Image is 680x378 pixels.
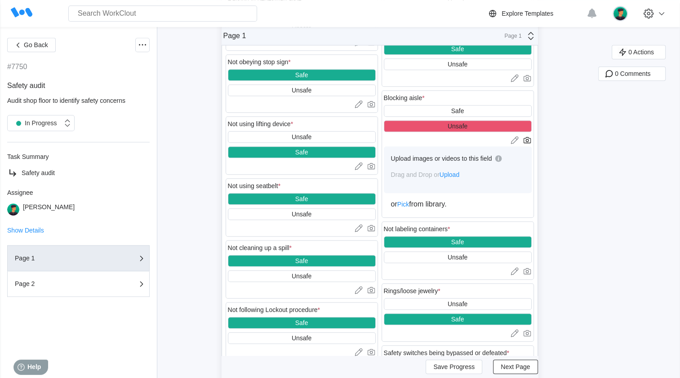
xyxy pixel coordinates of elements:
[499,33,522,39] div: Page 1
[615,70,650,77] span: 0 Comments
[7,271,150,297] button: Page 2
[448,254,467,261] div: Unsafe
[448,61,467,68] div: Unsafe
[292,273,311,280] div: Unsafe
[391,155,492,162] div: Upload images or videos to this field
[292,87,311,94] div: Unsafe
[68,5,257,22] input: Search WorkClout
[598,66,666,81] button: 0 Comments
[501,364,530,370] span: Next Page
[384,349,509,356] div: Safety switches being bypassed or defeated
[391,200,524,208] div: or from library.
[295,149,308,156] div: Safe
[628,49,654,55] span: 0 Actions
[391,171,460,178] span: Drag and Drop or
[15,255,105,261] div: Page 1
[384,94,425,101] div: Blocking aisle
[7,203,19,215] img: user.png
[397,201,409,208] span: Pick
[292,133,311,141] div: Unsafe
[292,334,311,342] div: Unsafe
[7,227,44,233] button: Show Details
[12,117,57,129] div: In Progress
[228,182,281,189] div: Not using seatbelt
[448,123,467,130] div: Unsafe
[292,211,311,218] div: Unsafe
[384,287,440,294] div: Rings/loose jewelry
[493,360,538,374] button: Next Page
[295,257,308,264] div: Safe
[7,153,150,160] div: Task Summary
[7,38,56,52] button: Go Back
[295,71,308,79] div: Safe
[451,45,464,53] div: Safe
[487,8,582,19] a: Explore Templates
[613,6,628,21] img: user.png
[223,32,246,40] div: Page 1
[295,195,308,202] div: Safe
[7,63,27,71] div: #7750
[295,319,308,326] div: Safe
[24,42,48,48] span: Go Back
[23,203,75,215] div: [PERSON_NAME]
[22,169,55,176] span: Safety audit
[612,45,666,59] button: 0 Actions
[7,245,150,271] button: Page 1
[502,10,553,17] div: Explore Templates
[228,244,292,251] div: Not cleaning up a spill
[433,364,475,370] span: Save Progress
[7,167,150,178] a: Safety audit
[451,238,464,246] div: Safe
[426,360,482,374] button: Save Progress
[228,58,291,66] div: Not obeying stop sign
[15,281,105,287] div: Page 2
[451,107,464,114] div: Safe
[440,171,459,178] span: Upload
[7,82,45,89] span: Safety audit
[451,316,464,323] div: Safe
[7,189,150,196] div: Assignee
[7,97,150,104] div: Audit shop floor to identify safety concerns
[448,300,467,308] div: Unsafe
[228,306,320,313] div: Not following Lockout procedure
[384,225,450,233] div: Not labeling containers
[228,120,293,127] div: Not using lifting device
